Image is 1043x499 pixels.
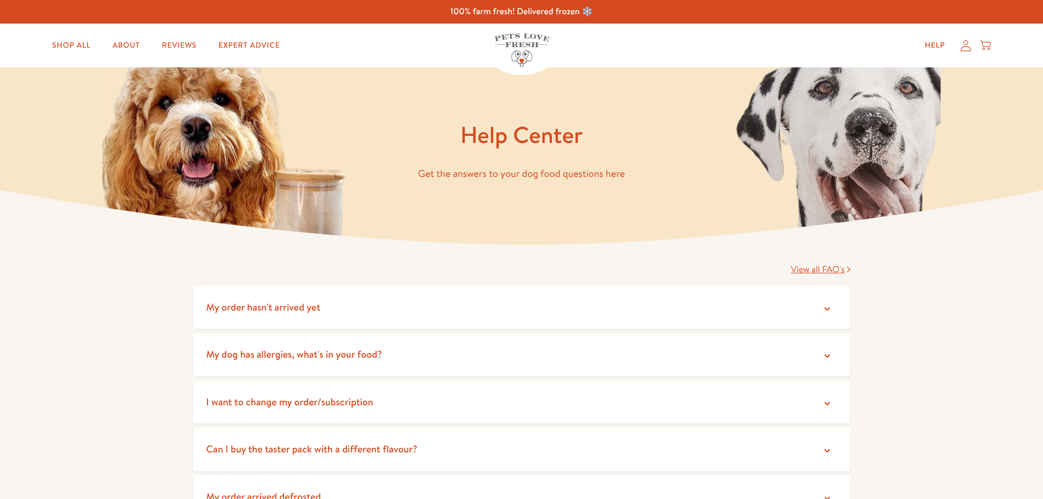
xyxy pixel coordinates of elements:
summary: I want to change my order/subscription [193,381,850,424]
summary: Can I buy the taster pack with a different flavour? [193,428,850,471]
img: Pets Love Fresh [494,33,549,67]
span: My dog has allergies, what's in your food? [206,347,382,361]
summary: My order hasn't arrived yet [193,286,850,329]
a: About [103,35,148,56]
span: View all FAQ's [791,263,845,276]
p: Get the answers to your dog food questions here [193,165,850,182]
span: I want to change my order/subscription [206,395,373,409]
summary: My dog has allergies, what's in your food? [193,333,850,376]
a: Reviews [153,35,205,56]
a: Expert Advice [210,35,289,56]
a: Shop All [43,35,99,56]
span: Can I buy the taster pack with a different flavour? [206,442,418,456]
span: My order hasn't arrived yet [206,300,321,314]
h1: Help Center [193,120,850,150]
a: Help [916,35,954,56]
a: View all FAQ's [791,263,850,276]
